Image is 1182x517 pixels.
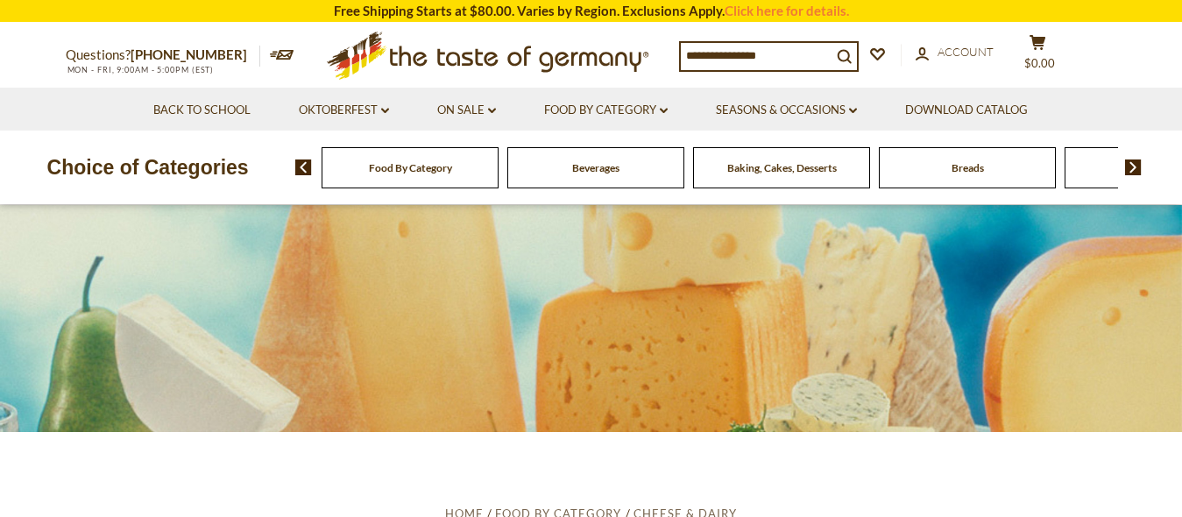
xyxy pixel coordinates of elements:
[369,161,452,174] a: Food By Category
[66,65,215,74] span: MON - FRI, 9:00AM - 5:00PM (EST)
[544,101,668,120] a: Food By Category
[572,161,619,174] a: Beverages
[1024,56,1055,70] span: $0.00
[905,101,1028,120] a: Download Catalog
[153,101,251,120] a: Back to School
[1125,159,1142,175] img: next arrow
[66,44,260,67] p: Questions?
[716,101,857,120] a: Seasons & Occasions
[295,159,312,175] img: previous arrow
[1012,34,1065,78] button: $0.00
[131,46,247,62] a: [PHONE_NUMBER]
[952,161,984,174] a: Breads
[437,101,496,120] a: On Sale
[938,45,994,59] span: Account
[725,3,849,18] a: Click here for details.
[916,43,994,62] a: Account
[727,161,837,174] a: Baking, Cakes, Desserts
[299,101,389,120] a: Oktoberfest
